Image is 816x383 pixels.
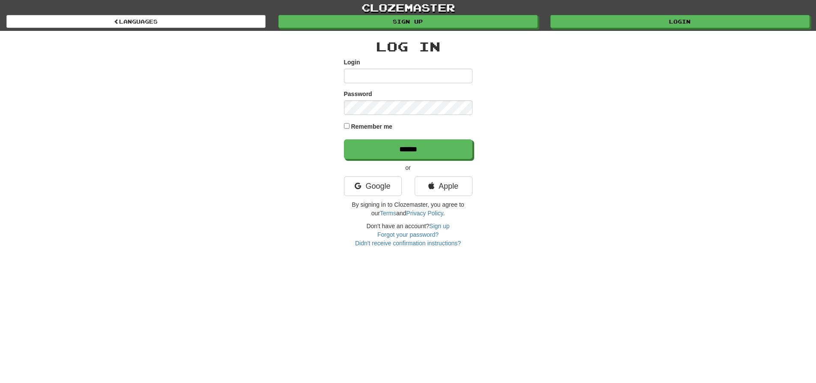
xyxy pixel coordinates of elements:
label: Login [344,58,360,66]
label: Remember me [351,122,392,131]
p: or [344,163,472,172]
a: Login [550,15,810,28]
a: Forgot your password? [377,231,439,238]
a: Privacy Policy [406,210,443,217]
a: Languages [6,15,266,28]
a: Google [344,176,402,196]
a: Sign up [429,223,449,229]
a: Sign up [278,15,538,28]
p: By signing in to Clozemaster, you agree to our and . [344,200,472,217]
div: Don't have an account? [344,222,472,247]
label: Password [344,90,372,98]
h2: Log In [344,39,472,54]
a: Didn't receive confirmation instructions? [355,240,461,247]
a: Apple [415,176,472,196]
a: Terms [380,210,396,217]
